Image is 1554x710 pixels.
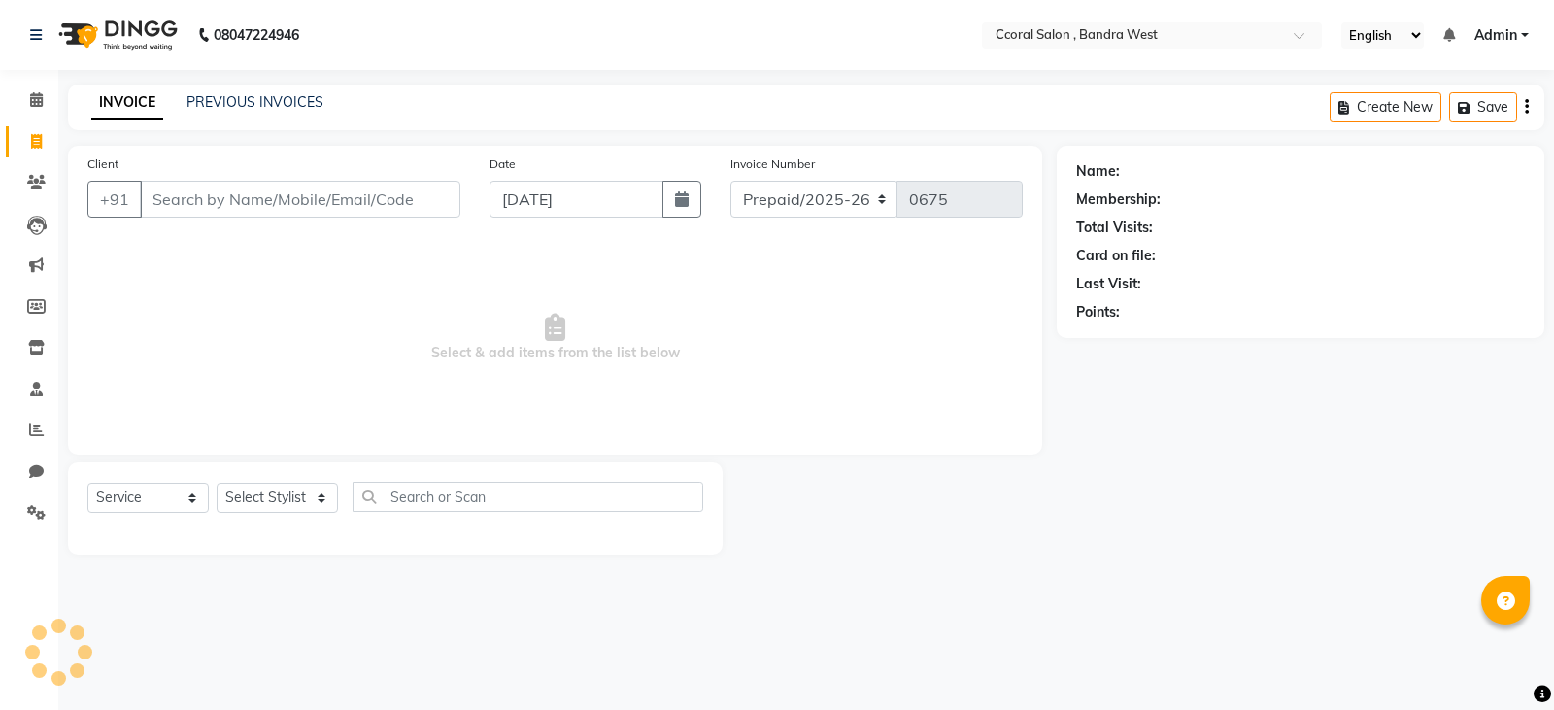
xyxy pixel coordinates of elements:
[91,85,163,120] a: INVOICE
[1076,189,1161,210] div: Membership:
[490,155,516,173] label: Date
[87,181,142,218] button: +91
[214,8,299,62] b: 08047224946
[1076,246,1156,266] div: Card on file:
[1076,274,1141,294] div: Last Visit:
[1076,302,1120,322] div: Points:
[1474,25,1517,46] span: Admin
[353,482,703,512] input: Search or Scan
[87,241,1023,435] span: Select & add items from the list below
[87,155,118,173] label: Client
[1330,92,1441,122] button: Create New
[1449,92,1517,122] button: Save
[1076,218,1153,238] div: Total Visits:
[140,181,460,218] input: Search by Name/Mobile/Email/Code
[186,93,323,111] a: PREVIOUS INVOICES
[1076,161,1120,182] div: Name:
[730,155,815,173] label: Invoice Number
[50,8,183,62] img: logo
